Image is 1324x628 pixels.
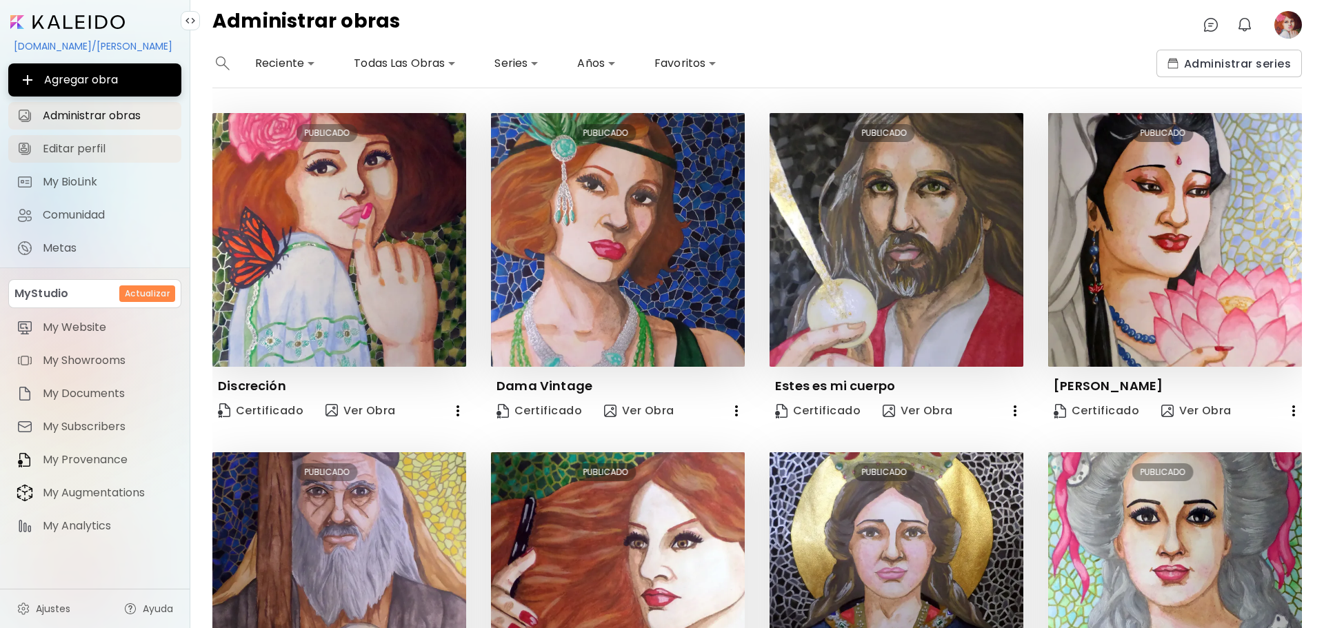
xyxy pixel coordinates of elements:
span: Ver Obra [1161,403,1232,418]
span: My Showrooms [43,354,173,367]
span: Certificado [218,402,303,421]
a: Comunidad iconComunidad [8,201,181,229]
h4: Administrar obras [212,11,401,39]
img: view-art [604,405,616,417]
span: Certificado [775,403,861,418]
a: Editar perfil iconEditar perfil [8,135,181,163]
div: PUBLICADO [297,124,358,142]
div: Series [489,52,544,74]
button: bellIcon [1233,13,1256,37]
span: My BioLink [43,175,173,189]
a: itemMy Subscribers [8,413,181,440]
span: Ver Obra [325,403,396,419]
div: Reciente [250,52,321,74]
a: CertificateCertificado [212,397,309,425]
div: Todas Las Obras [348,52,461,74]
img: thumbnail [1048,113,1302,367]
a: itemMy Provenance [8,446,181,474]
button: view-artVer Obra [320,397,401,425]
span: Administrar obras [43,109,173,123]
div: PUBLICADO [575,124,636,142]
img: chatIcon [1203,17,1219,33]
div: PUBLICADO [1132,463,1194,481]
img: Certificate [496,404,509,418]
span: Metas [43,241,173,255]
a: itemMy Documents [8,380,181,407]
button: view-artVer Obra [599,397,680,425]
img: settings [17,602,30,616]
span: My Augmentations [43,486,173,500]
img: item [17,484,33,502]
a: CertificateCertificado [770,397,866,425]
p: Discreción [218,378,286,394]
a: itemMy Analytics [8,512,181,540]
img: My BioLink icon [17,174,33,190]
a: itemMy Showrooms [8,347,181,374]
span: Certificado [496,403,582,418]
p: Dama Vintage [496,378,592,394]
a: completeMetas iconMetas [8,234,181,262]
div: Años [572,52,621,74]
span: Agregar obra [19,72,170,88]
img: thumbnail [491,113,745,367]
span: My Analytics [43,519,173,533]
span: Ver Obra [604,403,674,418]
span: Editar perfil [43,142,173,156]
img: Editar perfil icon [17,141,33,157]
img: Metas icon [17,240,33,256]
span: My Provenance [43,453,173,467]
button: search [212,50,233,77]
span: My Documents [43,387,173,401]
img: collections [1167,58,1178,69]
div: PUBLICADO [297,463,358,481]
div: PUBLICADO [854,463,915,481]
div: [DOMAIN_NAME]/[PERSON_NAME] [8,34,181,58]
span: Ayuda [143,602,173,616]
span: Ver Obra [883,403,953,418]
img: view-art [325,404,338,416]
a: CertificateCertificado [491,397,588,425]
a: Ajustes [8,595,79,622]
span: Comunidad [43,208,173,222]
img: view-art [883,405,895,417]
img: help [123,602,137,616]
img: item [17,385,33,402]
button: collectionsAdministrar series [1156,50,1302,77]
img: Administrar obras icon [17,108,33,124]
span: My Subscribers [43,420,173,434]
a: CertificateCertificado [1048,397,1145,425]
img: item [17,352,33,369]
div: PUBLICADO [1132,124,1194,142]
img: Certificate [1054,404,1066,418]
span: Certificado [1054,403,1139,418]
img: Certificate [775,404,788,418]
button: view-artVer Obra [1156,397,1237,425]
img: item [17,452,33,468]
button: Agregar obra [8,63,181,97]
span: Administrar series [1167,57,1291,71]
div: PUBLICADO [854,124,915,142]
img: thumbnail [212,113,466,367]
div: Favoritos [649,52,722,74]
a: Ayuda [115,595,181,622]
img: view-art [1161,405,1174,417]
button: view-artVer Obra [877,397,959,425]
a: itemMy Website [8,314,181,341]
p: Estes es mi cuerpo [775,378,895,394]
span: Ajustes [36,602,70,616]
img: search [216,57,230,70]
p: [PERSON_NAME] [1054,378,1163,394]
img: thumbnail [770,113,1023,367]
span: My Website [43,321,173,334]
img: item [17,518,33,534]
a: completeMy BioLink iconMy BioLink [8,168,181,196]
a: itemMy Augmentations [8,479,181,507]
a: Administrar obras iconAdministrar obras [8,102,181,130]
img: item [17,418,33,435]
img: Comunidad icon [17,207,33,223]
img: collapse [185,15,196,26]
img: item [17,319,33,336]
div: PUBLICADO [575,463,636,481]
p: MyStudio [14,285,68,302]
img: Certificate [218,403,230,418]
